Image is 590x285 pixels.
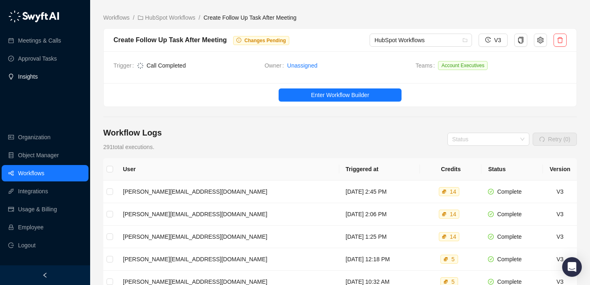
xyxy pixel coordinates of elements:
[415,61,438,73] span: Teams
[113,61,137,70] span: Trigger
[8,242,14,248] span: logout
[488,211,494,217] span: check-circle
[339,158,420,181] th: Triggered at
[18,165,44,181] a: Workflows
[488,279,494,285] span: check-circle
[497,256,522,262] span: Complete
[339,203,420,226] td: [DATE] 2:06 PM
[136,13,197,22] a: folder HubSpot Workflows
[138,15,143,20] span: folder
[18,50,57,67] a: Approval Tasks
[116,181,339,203] td: [PERSON_NAME][EMAIL_ADDRESS][DOMAIN_NAME]
[103,144,154,150] span: 291 total executions.
[311,90,369,100] span: Enter Workflow Builder
[557,37,563,43] span: delete
[265,61,287,70] span: Owner
[438,61,488,70] span: Account Executives
[18,219,43,235] a: Employee
[18,129,50,145] a: Organization
[497,278,522,285] span: Complete
[479,34,508,47] button: V3
[450,255,456,263] div: 5
[533,133,577,146] button: Retry (0)
[102,13,131,22] a: Workflows
[18,237,36,253] span: Logout
[448,233,458,241] div: 14
[488,234,494,240] span: check-circle
[18,68,38,85] a: Insights
[204,14,297,21] span: Create Follow Up Task After Meeting
[543,203,577,226] td: V3
[543,226,577,248] td: V3
[543,181,577,203] td: V3
[116,226,339,248] td: [PERSON_NAME][EMAIL_ADDRESS][DOMAIN_NAME]
[18,32,61,49] a: Meetings & Calls
[18,183,48,199] a: Integrations
[137,63,143,69] img: logo-small-inverted-DW8HDUn_.png
[517,37,524,43] span: copy
[497,233,522,240] span: Complete
[448,210,458,218] div: 14
[279,88,402,102] button: Enter Workflow Builder
[42,272,48,278] span: left
[488,256,494,262] span: check-circle
[543,158,577,181] th: Version
[537,37,544,43] span: setting
[485,37,491,43] span: history
[113,35,227,45] div: Create Follow Up Task After Meeting
[481,158,543,181] th: Status
[116,203,339,226] td: [PERSON_NAME][EMAIL_ADDRESS][DOMAIN_NAME]
[543,248,577,271] td: V3
[497,211,522,217] span: Complete
[339,226,420,248] td: [DATE] 1:25 PM
[147,62,186,69] span: Call Completed
[244,38,286,43] span: Changes Pending
[8,10,59,23] img: logo-05li4sbe.png
[420,158,481,181] th: Credits
[104,88,576,102] a: Enter Workflow Builder
[497,188,522,195] span: Complete
[287,61,318,70] a: Unassigned
[133,13,134,22] li: /
[494,36,501,45] span: V3
[488,189,494,195] span: check-circle
[374,34,467,46] span: HubSpot Workflows
[339,248,420,271] td: [DATE] 12:18 PM
[339,181,420,203] td: [DATE] 2:45 PM
[116,248,339,271] td: [PERSON_NAME][EMAIL_ADDRESS][DOMAIN_NAME]
[236,38,241,43] span: info-circle
[103,127,162,138] h4: Workflow Logs
[448,188,458,196] div: 14
[18,147,59,163] a: Object Manager
[18,201,57,217] a: Usage & Billing
[116,158,339,181] th: User
[562,257,582,277] div: Open Intercom Messenger
[199,13,200,22] li: /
